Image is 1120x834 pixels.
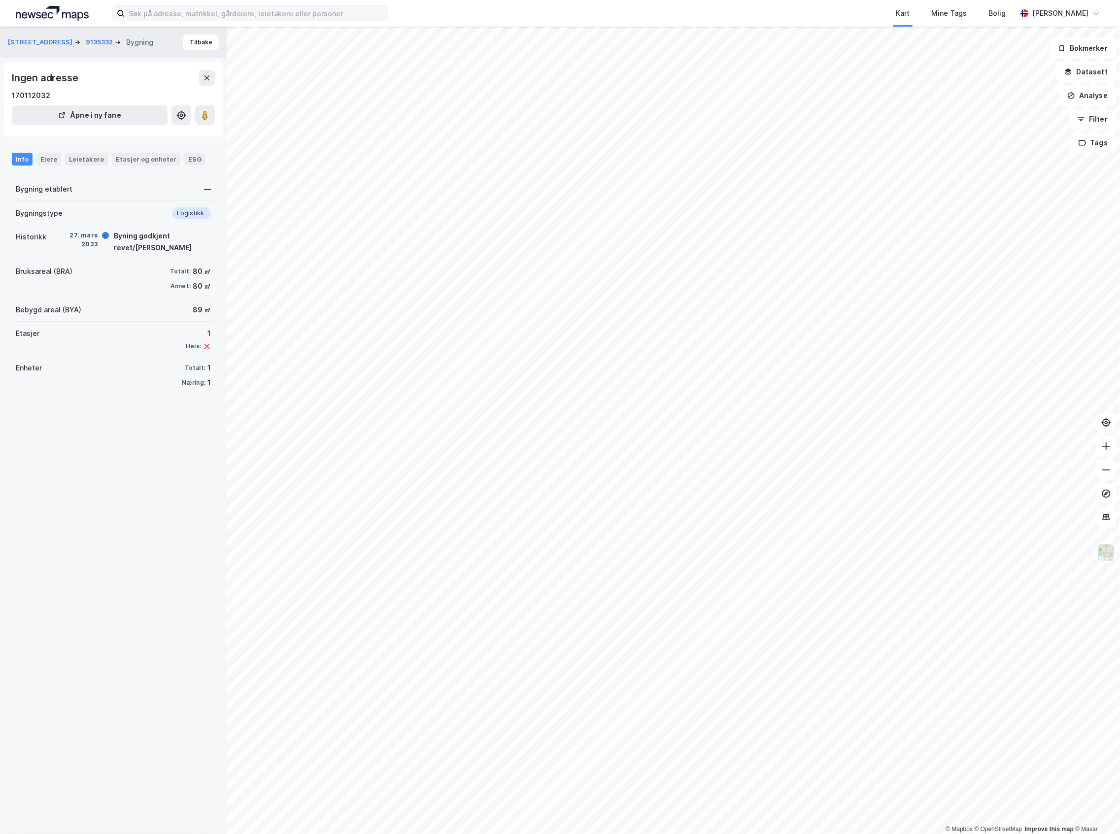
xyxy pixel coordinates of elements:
[1069,109,1116,129] button: Filter
[975,826,1022,833] a: OpenStreetMap
[16,304,81,316] div: Bebygd areal (BYA)
[1059,86,1116,105] button: Analyse
[207,362,211,374] div: 1
[125,6,388,21] input: Søk på adresse, matrikkel, gårdeiere, leietakere eller personer
[16,328,39,339] div: Etasjer
[170,282,191,290] div: Annet:
[16,362,42,374] div: Enheter
[186,328,211,339] div: 1
[12,153,33,166] div: Info
[1032,7,1088,19] div: [PERSON_NAME]
[16,6,89,21] img: logo.a4113a55bc3d86da70a041830d287a7e.svg
[931,7,967,19] div: Mine Tags
[193,304,211,316] div: 89 ㎡
[16,231,46,243] div: Historikk
[193,266,211,277] div: 80 ㎡
[65,153,108,166] div: Leietakere
[1050,38,1116,58] button: Bokmerker
[126,36,153,48] div: Bygning
[170,267,191,275] div: Totalt:
[182,379,205,387] div: Næring:
[193,280,211,292] div: 80 ㎡
[185,364,205,372] div: Totalt:
[183,34,219,50] button: Tilbake
[12,90,50,101] div: 170112032
[1025,826,1074,833] a: Improve this map
[207,377,211,389] div: 1
[1097,543,1116,562] img: Z
[184,153,205,166] div: ESG
[116,155,176,164] div: Etasjer og enheter
[12,105,168,125] button: Åpne i ny fane
[1070,133,1116,153] button: Tags
[1071,787,1120,834] div: Kontrollprogram for chat
[204,183,211,195] div: —
[86,37,115,47] button: 9135332
[16,207,63,219] div: Bygningstype
[16,183,72,195] div: Bygning etablert
[12,70,80,86] div: Ingen adresse
[896,7,910,19] div: Kart
[946,826,973,833] a: Mapbox
[16,266,72,277] div: Bruksareal (BRA)
[1071,787,1120,834] iframe: Chat Widget
[36,153,61,166] div: Eiere
[186,342,201,350] div: Heis:
[114,230,211,254] div: Byning godkjent revet/[PERSON_NAME]
[58,231,98,248] div: 27. mars 2023
[8,37,74,47] button: [STREET_ADDRESS]
[988,7,1006,19] div: Bolig
[1056,62,1116,82] button: Datasett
